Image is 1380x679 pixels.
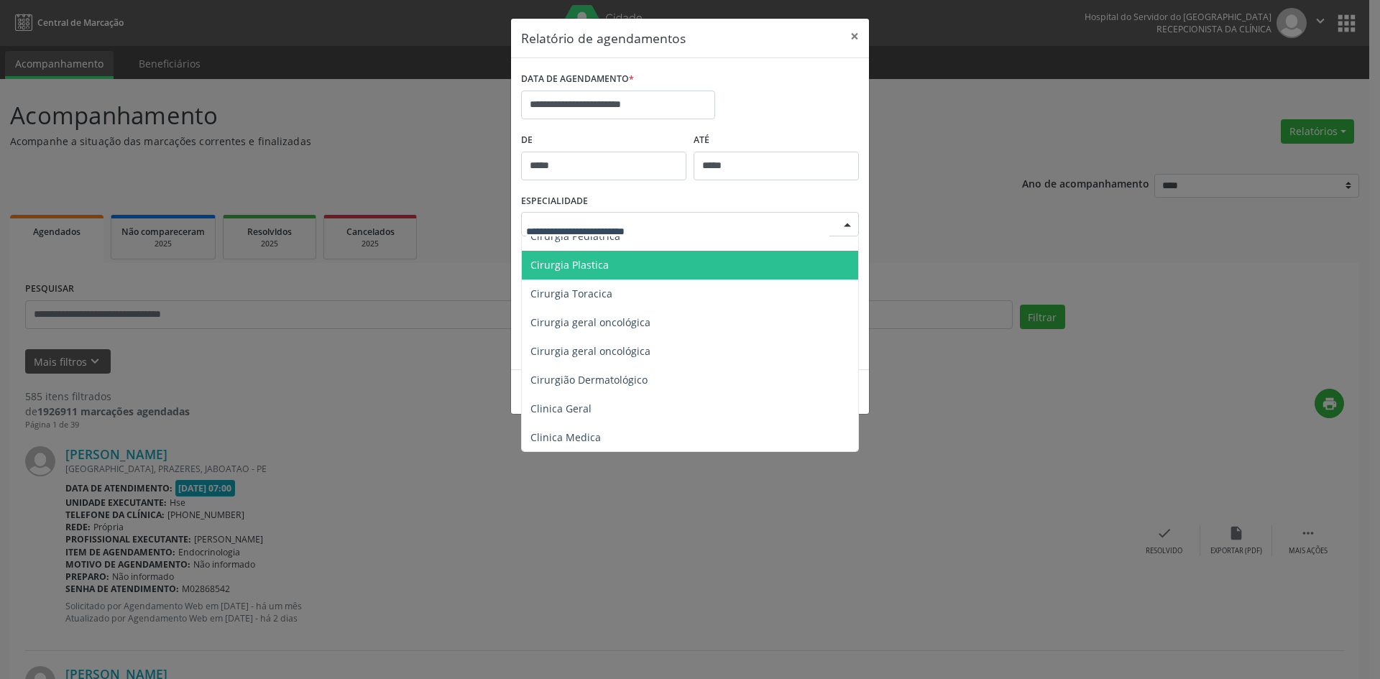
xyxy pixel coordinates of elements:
[530,402,592,415] span: Clinica Geral
[530,287,612,300] span: Cirurgia Toracica
[694,129,859,152] label: ATÉ
[521,68,634,91] label: DATA DE AGENDAMENTO
[530,373,648,387] span: Cirurgião Dermatológico
[530,315,650,329] span: Cirurgia geral oncológica
[521,190,588,213] label: ESPECIALIDADE
[530,258,609,272] span: Cirurgia Plastica
[521,29,686,47] h5: Relatório de agendamentos
[530,430,601,444] span: Clinica Medica
[530,229,620,243] span: Cirurgia Pediatrica
[530,344,650,358] span: Cirurgia geral oncológica
[521,129,686,152] label: De
[840,19,869,54] button: Close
